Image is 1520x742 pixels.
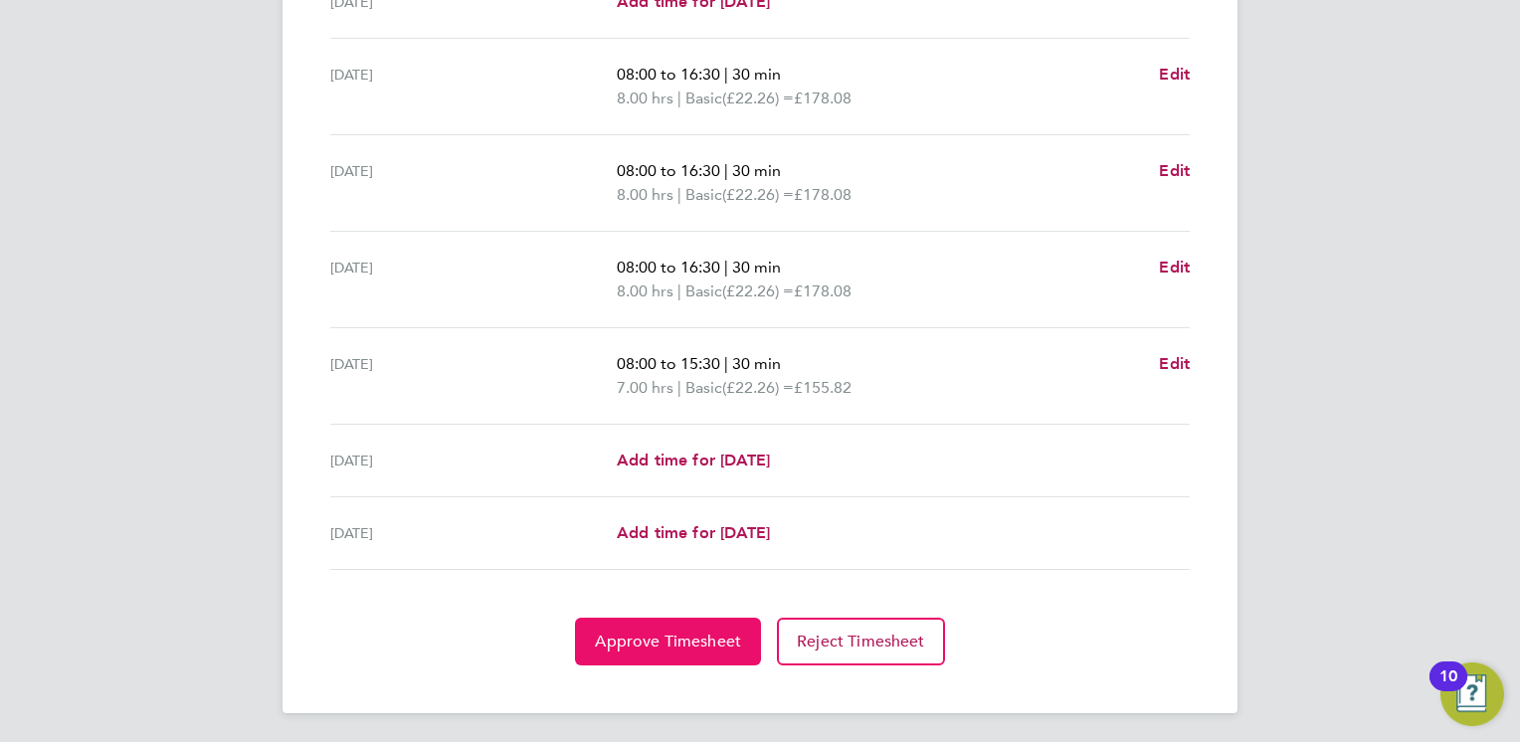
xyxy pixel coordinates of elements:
[724,354,728,373] span: |
[722,89,794,107] span: (£22.26) =
[1159,256,1190,279] a: Edit
[1159,65,1190,84] span: Edit
[617,281,673,300] span: 8.00 hrs
[330,449,617,472] div: [DATE]
[794,281,852,300] span: £178.08
[794,185,852,204] span: £178.08
[732,258,781,277] span: 30 min
[617,354,720,373] span: 08:00 to 15:30
[722,185,794,204] span: (£22.26) =
[677,281,681,300] span: |
[1159,352,1190,376] a: Edit
[1159,258,1190,277] span: Edit
[724,65,728,84] span: |
[724,258,728,277] span: |
[1159,161,1190,180] span: Edit
[1159,63,1190,87] a: Edit
[617,523,770,542] span: Add time for [DATE]
[575,618,761,665] button: Approve Timesheet
[330,159,617,207] div: [DATE]
[794,89,852,107] span: £178.08
[617,161,720,180] span: 08:00 to 16:30
[732,65,781,84] span: 30 min
[685,376,722,400] span: Basic
[797,632,925,651] span: Reject Timesheet
[617,89,673,107] span: 8.00 hrs
[722,281,794,300] span: (£22.26) =
[1439,676,1457,702] div: 10
[722,378,794,397] span: (£22.26) =
[617,521,770,545] a: Add time for [DATE]
[595,632,741,651] span: Approve Timesheet
[685,87,722,110] span: Basic
[677,378,681,397] span: |
[732,354,781,373] span: 30 min
[677,185,681,204] span: |
[677,89,681,107] span: |
[330,256,617,303] div: [DATE]
[617,378,673,397] span: 7.00 hrs
[617,258,720,277] span: 08:00 to 16:30
[685,279,722,303] span: Basic
[685,183,722,207] span: Basic
[794,378,852,397] span: £155.82
[330,521,617,545] div: [DATE]
[617,185,673,204] span: 8.00 hrs
[1440,662,1504,726] button: Open Resource Center, 10 new notifications
[1159,159,1190,183] a: Edit
[777,618,945,665] button: Reject Timesheet
[617,65,720,84] span: 08:00 to 16:30
[617,449,770,472] a: Add time for [DATE]
[724,161,728,180] span: |
[330,352,617,400] div: [DATE]
[1159,354,1190,373] span: Edit
[732,161,781,180] span: 30 min
[330,63,617,110] div: [DATE]
[617,451,770,469] span: Add time for [DATE]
